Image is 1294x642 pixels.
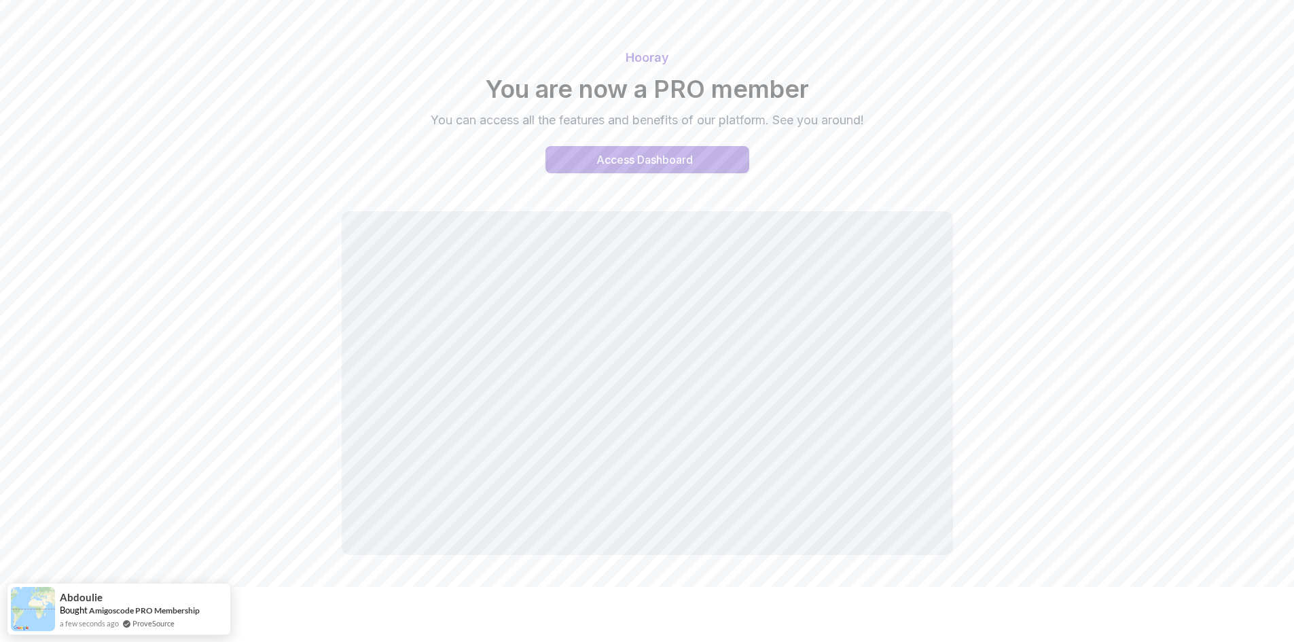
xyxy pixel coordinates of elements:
a: access-dashboard [545,146,749,173]
span: Abdoulie [60,592,103,603]
img: provesource social proof notification image [11,587,55,631]
button: Access Dashboard [545,146,749,173]
p: Hooray [172,48,1123,67]
div: Access Dashboard [596,151,693,168]
a: ProveSource [132,618,175,629]
h2: You are now a PRO member [172,75,1123,103]
iframe: welcome [342,211,953,555]
span: a few seconds ago [60,618,119,629]
a: Amigoscode PRO Membership [89,605,200,616]
span: Bought [60,605,88,616]
p: You can access all the features and benefits of our platform. See you around! [419,111,876,130]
